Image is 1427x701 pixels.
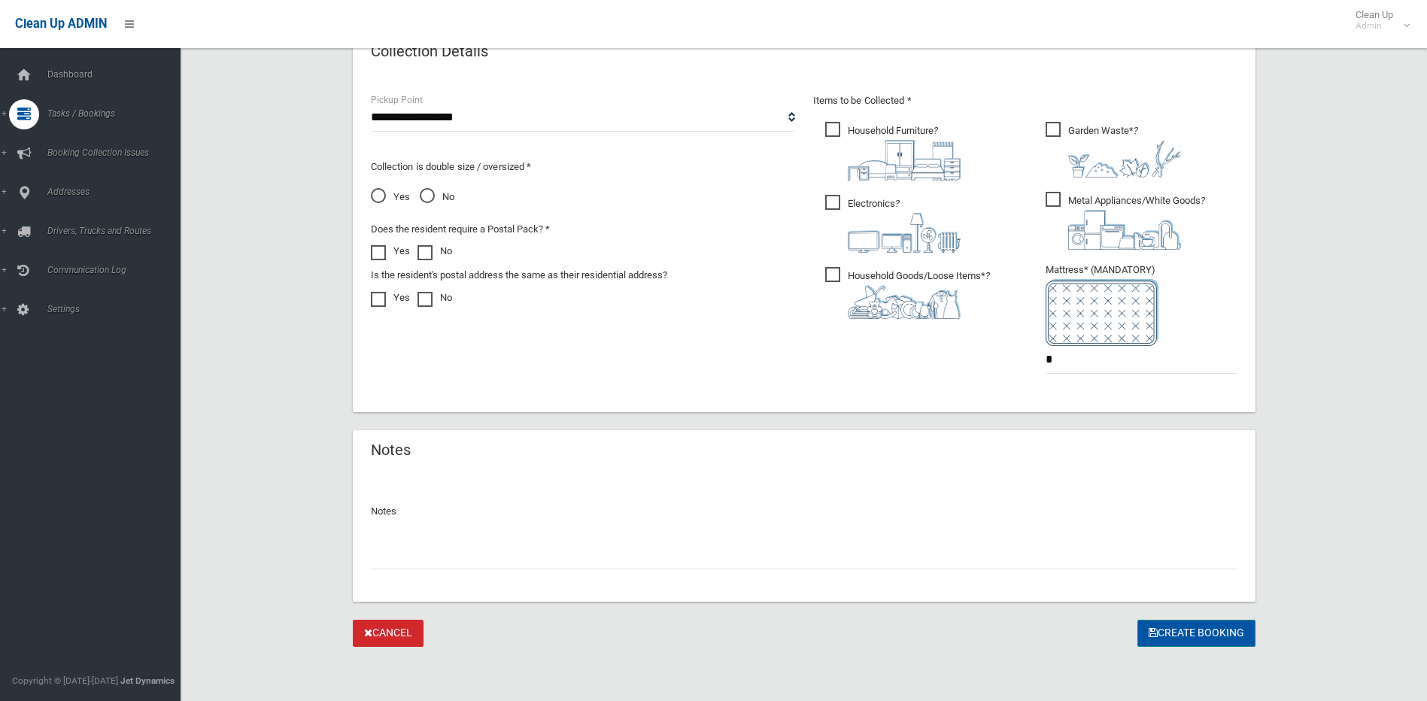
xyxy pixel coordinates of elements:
[371,188,410,206] span: Yes
[353,620,424,648] a: Cancel
[15,17,107,31] span: Clean Up ADMIN
[1068,195,1205,250] i: ?
[1046,264,1237,346] span: Mattress* (MANDATORY)
[848,140,961,181] img: aa9efdbe659d29b613fca23ba79d85cb.png
[417,242,452,260] label: No
[848,285,961,319] img: b13cc3517677393f34c0a387616ef184.png
[43,265,192,275] span: Communication Log
[825,122,961,181] span: Household Furniture
[371,158,795,176] p: Collection is double size / oversized *
[371,242,410,260] label: Yes
[417,289,452,307] label: No
[825,195,961,253] span: Electronics
[120,675,175,686] strong: Jet Dynamics
[371,266,667,284] label: Is the resident's postal address the same as their residential address?
[43,69,192,80] span: Dashboard
[371,502,1237,520] p: Notes
[43,304,192,314] span: Settings
[1068,125,1181,178] i: ?
[43,108,192,119] span: Tasks / Bookings
[813,92,1237,110] p: Items to be Collected *
[43,147,192,158] span: Booking Collection Issues
[353,37,506,66] header: Collection Details
[825,267,990,319] span: Household Goods/Loose Items*
[353,435,429,465] header: Notes
[12,675,118,686] span: Copyright © [DATE]-[DATE]
[1068,140,1181,178] img: 4fd8a5c772b2c999c83690221e5242e0.png
[1046,192,1205,250] span: Metal Appliances/White Goods
[43,226,192,236] span: Drivers, Trucks and Routes
[848,198,961,253] i: ?
[848,270,990,319] i: ?
[1046,122,1181,178] span: Garden Waste*
[848,213,961,253] img: 394712a680b73dbc3d2a6a3a7ffe5a07.png
[1046,279,1158,346] img: e7408bece873d2c1783593a074e5cb2f.png
[420,188,454,206] span: No
[43,187,192,197] span: Addresses
[1348,9,1408,32] span: Clean Up
[1356,20,1393,32] small: Admin
[1068,210,1181,250] img: 36c1b0289cb1767239cdd3de9e694f19.png
[371,289,410,307] label: Yes
[371,220,550,238] label: Does the resident require a Postal Pack? *
[1137,620,1255,648] button: Create Booking
[848,125,961,181] i: ?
